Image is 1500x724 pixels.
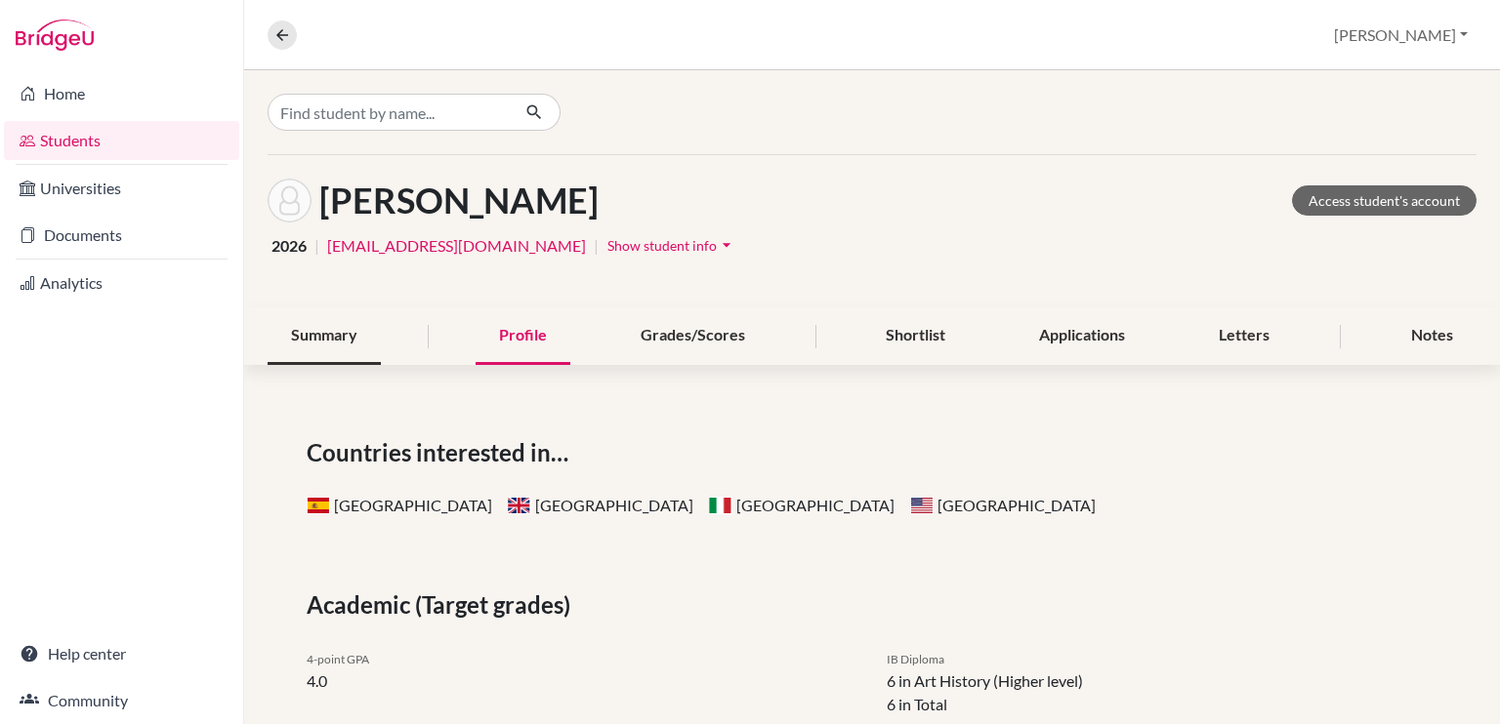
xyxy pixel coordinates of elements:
[508,497,531,514] span: United Kingdom
[314,234,319,258] span: |
[1292,185,1477,216] a: Access student's account
[327,234,586,258] a: [EMAIL_ADDRESS][DOMAIN_NAME]
[910,496,1096,514] span: [GEOGRAPHIC_DATA]
[617,307,769,365] div: Grades/Scores
[717,235,736,255] i: arrow_drop_down
[319,180,599,221] h1: [PERSON_NAME]
[607,237,717,254] span: Show student info
[4,74,239,113] a: Home
[1195,307,1293,365] div: Letters
[709,496,895,514] span: [GEOGRAPHIC_DATA]
[709,497,732,514] span: Italy
[16,20,94,51] img: Bridge-U
[307,435,576,470] span: Countries interested in…
[307,669,857,693] li: 4.0
[594,234,599,258] span: |
[307,497,330,514] span: Spain
[1388,307,1477,365] div: Notes
[1016,307,1148,365] div: Applications
[508,496,693,514] span: [GEOGRAPHIC_DATA]
[271,234,307,258] span: 2026
[910,497,934,514] span: United States of America
[476,307,570,365] div: Profile
[887,652,944,666] span: IB Diploma
[268,94,510,131] input: Find student by name...
[606,230,737,261] button: Show student infoarrow_drop_down
[4,263,239,302] a: Analytics
[307,587,578,623] span: Academic (Target grades)
[4,121,239,160] a: Students
[307,652,369,666] span: 4-point GPA
[307,496,492,514] span: [GEOGRAPHIC_DATA]
[4,216,239,255] a: Documents
[4,634,239,673] a: Help center
[4,169,239,208] a: Universities
[4,681,239,720] a: Community
[862,307,969,365] div: Shortlist
[268,307,381,365] div: Summary
[268,179,312,222] img: Andres Bravo's avatar
[887,693,1437,716] li: 6 in Total
[887,669,1437,693] li: 6 in Art History (Higher level)
[1325,17,1477,54] button: [PERSON_NAME]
